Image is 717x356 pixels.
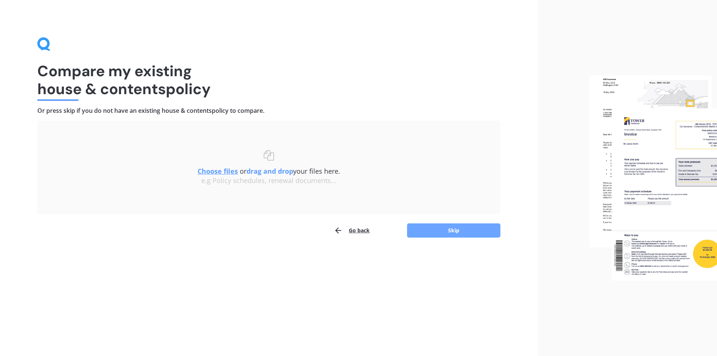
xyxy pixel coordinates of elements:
[198,167,340,176] span: or your files here.
[37,107,500,115] h4: Or press skip if you do not have an existing house & contents policy to compare.
[246,167,293,176] b: drag and drop
[334,223,370,238] button: Go back
[52,177,485,185] div: e.g Policy schedules, renewal documents...
[590,75,717,281] img: files.webp
[407,223,500,238] button: Skip
[37,62,500,98] h1: Compare my existing house & contents policy
[198,167,238,176] u: Choose files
